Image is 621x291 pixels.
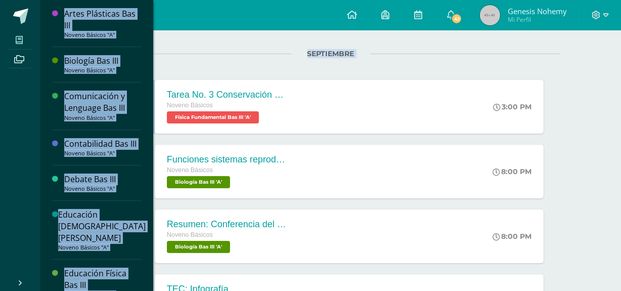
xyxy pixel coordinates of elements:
a: Educación [DEMOGRAPHIC_DATA][PERSON_NAME]Noveno Básicos "A" [58,209,146,251]
div: Resumen: Conferencia del agua [167,219,288,230]
span: Genesis Nohemy [508,6,567,16]
div: Noveno Básicos "A" [64,114,141,121]
div: Artes Plásticas Bas III [64,8,141,31]
div: 3:00 PM [493,102,531,111]
div: Educación Física Bas III [64,268,141,291]
a: Biología Bas IIINoveno Básicos "A" [64,55,141,74]
span: Noveno Básicos [167,231,213,238]
span: Mi Perfil [508,15,567,24]
div: Noveno Básicos "A" [64,67,141,74]
span: Noveno Básicos [167,102,213,109]
div: Noveno Básicos "A" [58,244,146,251]
div: 8:00 PM [493,167,531,176]
div: Educación [DEMOGRAPHIC_DATA][PERSON_NAME] [58,209,146,244]
span: 41 [451,13,462,24]
div: Comunicación y Lenguage Bas III [64,91,141,114]
div: Noveno Básicos "A" [64,185,141,192]
span: Biología Bas III 'A' [167,241,230,253]
div: 8:00 PM [493,232,531,241]
div: Biología Bas III [64,55,141,67]
span: SEPTIEMBRE [291,49,371,58]
div: Tarea No. 3 Conservación de la Energía [167,90,288,100]
div: Contabilidad Bas III [64,138,141,150]
span: Física Fundamental Bas III 'A' [167,111,259,123]
a: Contabilidad Bas IIINoveno Básicos "A" [64,138,141,157]
span: Noveno Básicos [167,167,213,174]
a: Debate Bas IIINoveno Básicos "A" [64,174,141,192]
a: Artes Plásticas Bas IIINoveno Básicos "A" [64,8,141,38]
a: Comunicación y Lenguage Bas IIINoveno Básicos "A" [64,91,141,121]
span: Biología Bas III 'A' [167,176,230,188]
img: 45x45 [480,5,500,25]
div: Noveno Básicos "A" [64,150,141,157]
div: Noveno Básicos "A" [64,31,141,38]
div: Funciones sistemas reproductores [167,154,288,165]
div: Debate Bas III [64,174,141,185]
